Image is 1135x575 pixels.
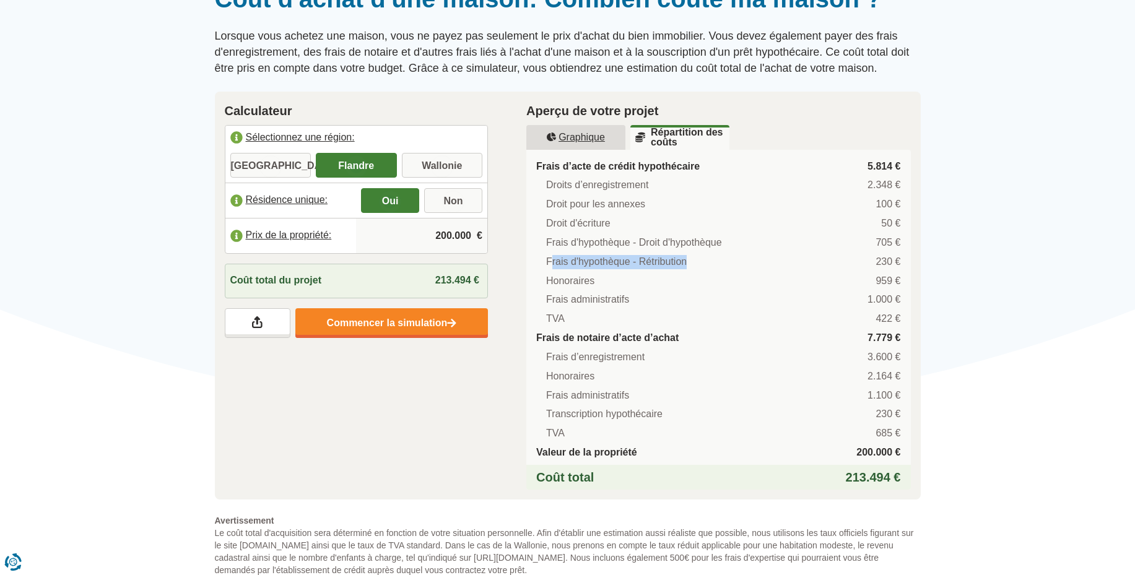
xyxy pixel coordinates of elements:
[230,274,322,288] span: Coût total du projet
[546,274,594,288] span: Honoraires
[546,426,565,441] span: TVA
[536,331,679,345] span: Frais de notaire d’acte d’achat
[546,197,645,212] span: Droit pour les annexes
[546,178,648,192] span: Droits d’enregistrement
[402,153,483,178] label: Wallonie
[876,274,900,288] span: 959 €
[876,236,900,250] span: 705 €
[876,312,900,326] span: 422 €
[876,197,900,212] span: 100 €
[546,389,629,403] span: Frais administratifs
[295,308,488,338] a: Commencer la simulation
[868,160,900,174] span: 5.814 €
[361,219,482,253] input: |
[546,312,565,326] span: TVA
[546,350,645,365] span: Frais d’enregistrement
[215,514,921,527] span: Avertissement
[225,308,290,338] a: Partagez vos résultats
[868,178,900,192] span: 2.348 €
[225,187,357,214] label: Résidence unique:
[635,128,724,147] u: Répartition des coûts
[536,469,594,486] span: Coût total
[546,407,663,422] span: Transcription hypothécaire
[477,229,482,243] span: €
[868,370,900,384] span: 2.164 €
[361,188,419,213] label: Oui
[868,350,900,365] span: 3.600 €
[225,102,489,120] h2: Calculateur
[856,446,900,460] span: 200.000 €
[316,153,397,178] label: Flandre
[447,318,456,329] img: Commencer la simulation
[424,188,482,213] label: Non
[881,217,900,231] span: 50 €
[536,160,700,174] span: Frais d’acte de crédit hypothécaire
[876,407,900,422] span: 230 €
[868,389,900,403] span: 1.100 €
[225,222,357,249] label: Prix de la propriété:
[546,370,594,384] span: Honoraires
[868,293,900,307] span: 1.000 €
[876,426,900,441] span: 685 €
[435,275,479,285] span: 213.494 €
[546,217,611,231] span: Droit d'écriture
[230,153,311,178] label: [GEOGRAPHIC_DATA]
[868,331,900,345] span: 7.779 €
[547,132,605,142] u: Graphique
[215,28,921,76] p: Lorsque vous achetez une maison, vous ne payez pas seulement le prix d'achat du bien immobilier. ...
[546,236,722,250] span: Frais d'hypothèque - Droit d'hypothèque
[225,126,488,153] label: Sélectionnez une région:
[876,255,900,269] span: 230 €
[546,293,629,307] span: Frais administratifs
[546,255,687,269] span: Frais d'hypothèque - Rétribution
[526,102,911,120] h2: Aperçu de votre projet
[846,469,901,486] span: 213.494 €
[536,446,637,460] span: Valeur de la propriété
